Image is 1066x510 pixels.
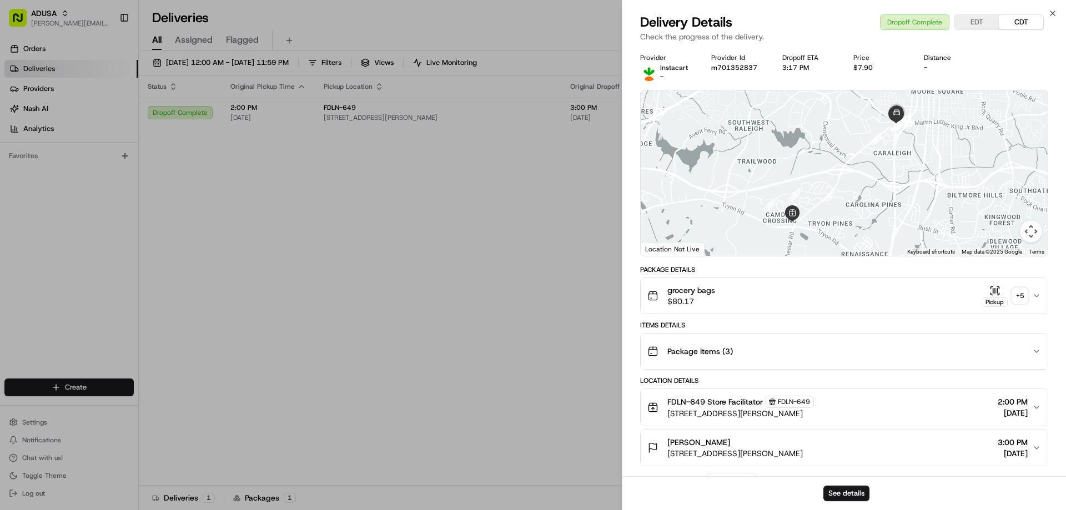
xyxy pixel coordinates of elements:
span: [STREET_ADDRESS][PERSON_NAME] [667,408,814,419]
img: profile_instacart_ahold_partner.png [640,63,658,81]
button: Pickup+5 [982,285,1028,307]
div: 1 [759,194,780,215]
span: Pylon [110,188,134,196]
div: Delivery Activity [640,475,701,484]
div: Dropoff ETA [782,53,836,62]
div: 3:17 PM [782,63,836,72]
button: Add Event [707,473,757,486]
div: We're available if you need us! [38,117,140,126]
div: 2 [783,184,804,205]
input: Clear [29,72,183,83]
span: 2:00 PM [998,396,1028,407]
span: [PERSON_NAME] [667,437,730,448]
button: FDLN-649 Store FacilitatorFDLN-649[STREET_ADDRESS][PERSON_NAME]2:00 PM[DATE] [641,389,1048,426]
a: Open this area in Google Maps (opens a new window) [643,241,680,256]
a: 📗Knowledge Base [7,156,89,176]
span: [DATE] [998,448,1028,459]
span: Instacart [660,63,688,72]
div: Distance [924,53,977,62]
img: 1736555255976-a54dd68f-1ca7-489b-9aae-adbdc363a1c4 [11,106,31,126]
button: m701352837 [711,63,757,72]
div: Provider [640,53,693,62]
a: Powered byPylon [78,188,134,196]
span: 3:00 PM [998,437,1028,448]
div: Items Details [640,321,1048,330]
button: grocery bags$80.17Pickup+5 [641,278,1048,314]
button: Map camera controls [1020,220,1042,243]
span: API Documentation [105,161,178,172]
span: grocery bags [667,285,715,296]
div: 💻 [94,162,103,171]
span: [STREET_ADDRESS][PERSON_NAME] [667,448,803,459]
a: 💻API Documentation [89,156,183,176]
span: Package Items ( 3 ) [667,346,733,357]
div: 📗 [11,162,20,171]
div: Package Details [640,265,1048,274]
div: Pickup [982,297,1008,307]
img: Nash [11,11,33,33]
div: 4 [864,128,886,149]
button: CDT [999,15,1043,29]
button: Keyboard shortcuts [907,248,955,256]
div: Location Details [640,376,1048,385]
div: Start new chat [38,106,182,117]
div: + 5 [1012,288,1028,304]
button: Start new chat [189,109,202,123]
p: Welcome 👋 [11,44,202,62]
div: $7.90 [853,63,907,72]
div: 3 [818,185,839,206]
button: Package Items (3) [641,334,1048,369]
span: FDLN-649 [778,397,810,406]
div: Location Not Live [641,242,705,256]
div: Provider Id [711,53,765,62]
button: Pickup [982,285,1008,307]
div: - [924,63,977,72]
p: Check the progress of the delivery. [640,31,1048,42]
img: Google [643,241,680,256]
span: Map data ©2025 Google [962,249,1022,255]
div: Price [853,53,907,62]
span: [DATE] [998,407,1028,418]
button: [PERSON_NAME][STREET_ADDRESS][PERSON_NAME]3:00 PM[DATE] [641,430,1048,466]
span: $80.17 [667,296,715,307]
span: Knowledge Base [22,161,85,172]
button: See details [823,486,869,501]
span: - [660,72,663,81]
span: FDLN-649 Store Facilitator [667,396,763,407]
span: Delivery Details [640,13,732,31]
a: Terms [1029,249,1044,255]
button: EDT [954,15,999,29]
